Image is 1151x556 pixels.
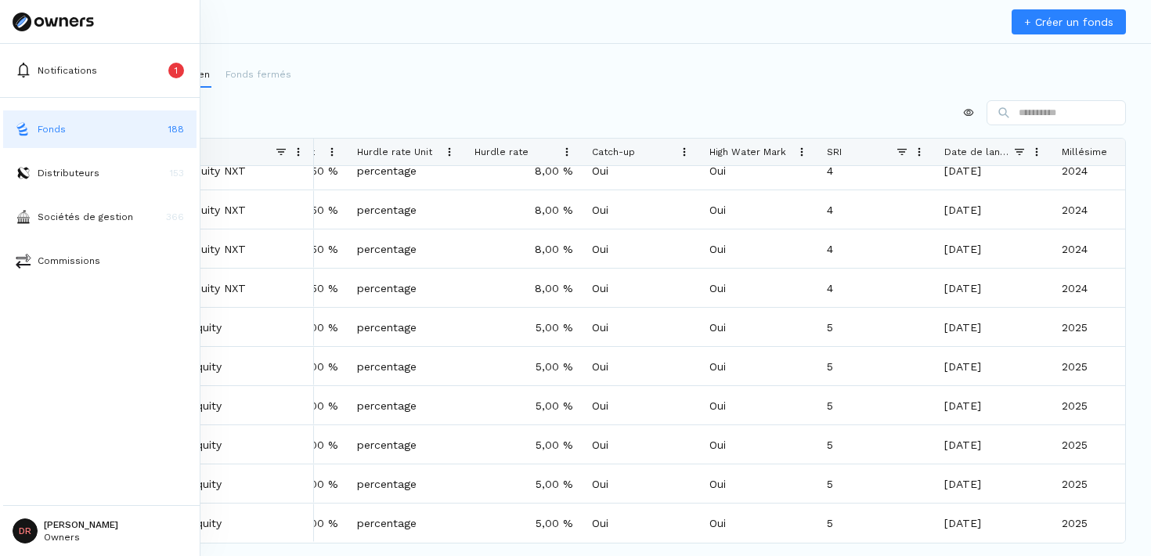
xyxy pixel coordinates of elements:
div: [DATE] [935,308,1052,346]
div: Oui [583,425,700,464]
div: [DATE] [935,386,1052,424]
div: 5,00 % [465,347,583,385]
div: percentage [348,190,465,229]
div: 5,00 % [465,425,583,464]
div: percentage [348,269,465,307]
div: 8,00 % [465,229,583,268]
div: 5,00 % [465,464,583,503]
div: Oui [583,269,700,307]
div: 5 [817,425,935,464]
div: Oui [700,347,817,385]
p: Sociétés de gestion [38,210,133,224]
span: Hurdle rate Unit [357,146,432,157]
p: Distributeurs [38,166,99,180]
img: distributors [16,165,31,181]
p: Owners [44,533,118,542]
p: 153 [170,166,184,180]
img: asset-managers [16,209,31,225]
div: 4 [817,229,935,268]
span: DR [13,518,38,543]
div: Oui [583,308,700,346]
div: percentage [348,308,465,346]
div: [DATE] [935,347,1052,385]
div: Oui [583,151,700,190]
p: Fonds fermés [226,67,291,81]
div: Oui [583,190,700,229]
button: distributorsDistributeurs153 [3,154,197,192]
button: commissionsCommissions [3,242,197,280]
div: percentage [348,504,465,542]
div: [DATE] [935,151,1052,190]
div: 5 [817,386,935,424]
div: Oui [700,229,817,268]
div: [DATE] [935,425,1052,464]
div: percentage [348,347,465,385]
div: 4 [817,190,935,229]
span: Millésime [1062,146,1107,157]
div: 4 [817,151,935,190]
div: [DATE] [935,464,1052,503]
div: Oui [583,229,700,268]
div: Oui [700,464,817,503]
div: 5,00 % [465,386,583,424]
p: Notifications [38,63,97,78]
div: 8,00 % [465,190,583,229]
p: 366 [166,210,184,224]
div: Oui [583,464,700,503]
a: + Créer un fonds [1012,9,1126,34]
p: 1 [175,63,178,78]
div: Oui [583,504,700,542]
div: percentage [348,151,465,190]
div: 5 [817,308,935,346]
div: Oui [583,347,700,385]
button: fundsFonds188 [3,110,197,148]
div: Oui [583,386,700,424]
div: percentage [348,229,465,268]
button: Notifications1 [3,52,197,89]
p: [PERSON_NAME] [44,520,118,529]
span: SRI [827,146,842,157]
div: Oui [700,308,817,346]
div: [DATE] [935,190,1052,229]
div: 5 [817,347,935,385]
span: Catch-up [592,146,635,157]
button: Fonds fermés [224,63,293,88]
div: 8,00 % [465,151,583,190]
div: percentage [348,464,465,503]
div: Oui [700,269,817,307]
div: Oui [700,504,817,542]
div: 5,00 % [465,504,583,542]
img: funds [16,121,31,137]
div: Oui [700,151,817,190]
img: commissions [16,253,31,269]
p: Commissions [38,254,100,268]
div: percentage [348,425,465,464]
div: 8,00 % [465,269,583,307]
div: Oui [700,190,817,229]
div: Oui [700,386,817,424]
div: Oui [700,425,817,464]
span: Date de lancement [944,146,1013,157]
span: Hurdle rate [474,146,529,157]
div: [DATE] [935,504,1052,542]
div: percentage [348,386,465,424]
div: 5,00 % [465,308,583,346]
div: 4 [817,269,935,307]
div: 5 [817,504,935,542]
div: [DATE] [935,269,1052,307]
span: High Water Mark [709,146,786,157]
div: 5 [817,464,935,503]
button: asset-managersSociétés de gestion366 [3,198,197,236]
p: Fonds [38,122,66,136]
div: [DATE] [935,229,1052,268]
p: 188 [168,122,184,136]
